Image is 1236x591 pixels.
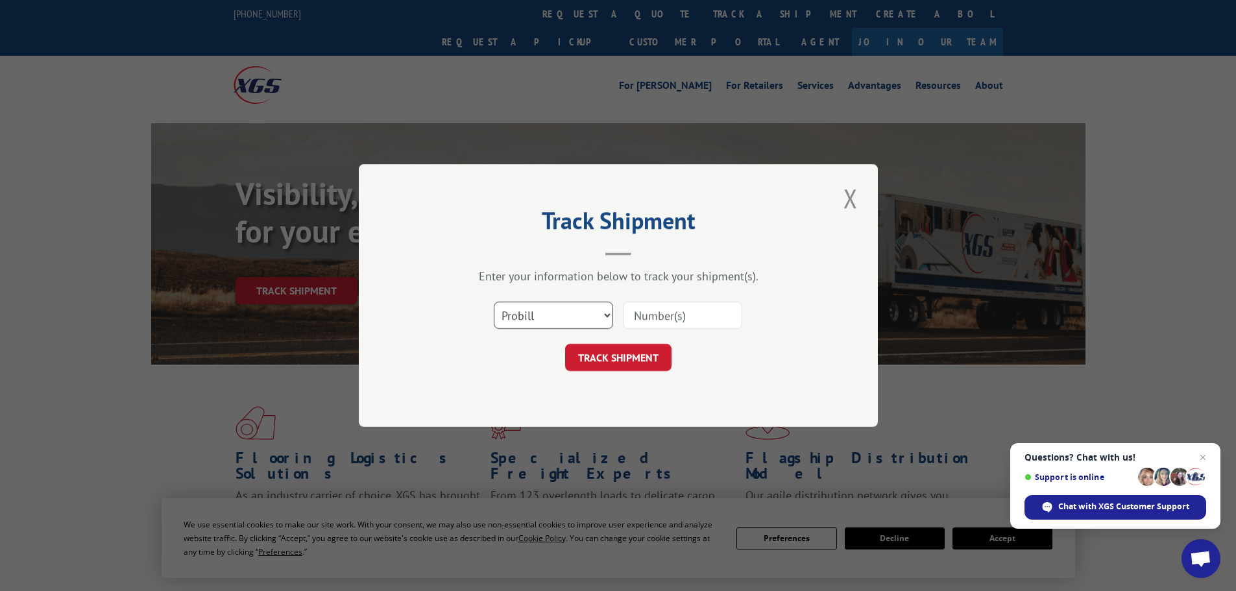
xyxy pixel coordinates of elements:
[1181,539,1220,578] a: Open chat
[1024,472,1133,482] span: Support is online
[623,302,742,329] input: Number(s)
[1024,452,1206,463] span: Questions? Chat with us!
[565,344,672,371] button: TRACK SHIPMENT
[840,180,862,216] button: Close modal
[424,269,813,283] div: Enter your information below to track your shipment(s).
[1058,501,1189,513] span: Chat with XGS Customer Support
[424,211,813,236] h2: Track Shipment
[1024,495,1206,520] span: Chat with XGS Customer Support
